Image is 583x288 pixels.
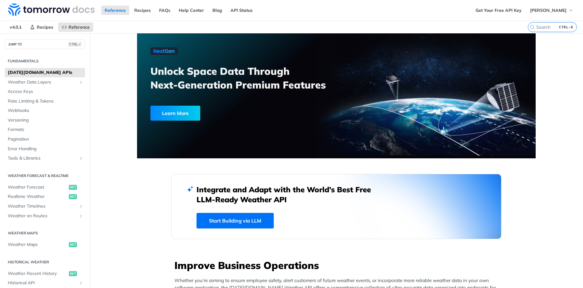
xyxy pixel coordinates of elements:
[227,6,256,15] a: API Status
[5,202,85,211] a: Weather TimelinesShow subpages for Weather Timelines
[150,47,178,55] img: NextGen
[197,185,380,204] h2: Integrate and Adapt with the World’s Best Free LLM-Ready Weather API
[6,22,25,32] span: v4.0.1
[5,269,85,278] a: Weather Recent Historyget
[150,106,305,121] a: Learn More
[8,213,77,219] span: Weather on Routes
[530,7,566,13] span: [PERSON_NAME]
[150,106,200,121] div: Learn More
[472,6,525,15] a: Get Your Free API Key
[69,24,90,30] span: Reference
[5,211,85,221] a: Weather on RoutesShow subpages for Weather on Routes
[8,108,83,114] span: Webhooks
[69,271,77,276] span: get
[8,194,67,200] span: Realtime Weather
[78,156,83,161] button: Show subpages for Tools & Libraries
[5,87,85,96] a: Access Keys
[8,127,83,133] span: Formats
[8,146,83,152] span: Error Handling
[8,280,77,286] span: Historical API
[5,97,85,106] a: Rate Limiting & Tokens
[5,173,85,179] h2: Weather Forecast & realtime
[78,214,83,218] button: Show subpages for Weather on Routes
[8,79,77,85] span: Weather Data Layers
[5,125,85,134] a: Formats
[5,240,85,249] a: Weather Mapsget
[8,184,67,190] span: Weather Forecast
[8,70,83,76] span: [DATE][DOMAIN_NAME] APIs
[156,6,174,15] a: FAQs
[131,6,154,15] a: Recipes
[37,24,53,30] span: Recipes
[174,258,501,272] h3: Improve Business Operations
[5,144,85,154] a: Error Handling
[5,40,85,49] button: JUMP TOCTRL-/
[5,154,85,163] a: Tools & LibrariesShow subpages for Tools & Libraries
[8,117,83,123] span: Versioning
[5,230,85,236] h2: Weather Maps
[5,135,85,144] a: Pagination
[58,22,93,32] a: Reference
[209,6,225,15] a: Blog
[197,213,274,228] a: Start Building via LLM
[5,58,85,64] h2: Fundamentals
[5,278,85,288] a: Historical APIShow subpages for Historical API
[69,194,77,199] span: get
[8,203,77,209] span: Weather Timelines
[5,68,85,77] a: [DATE][DOMAIN_NAME] APIs
[101,6,129,15] a: Reference
[530,25,535,30] svg: Search
[527,6,577,15] button: [PERSON_NAME]
[8,271,67,277] span: Weather Recent History
[78,281,83,286] button: Show subpages for Historical API
[8,3,95,16] img: Tomorrow.io Weather API Docs
[78,80,83,85] button: Show subpages for Weather Data Layers
[8,242,67,248] span: Weather Maps
[175,6,207,15] a: Help Center
[5,78,85,87] a: Weather Data LayersShow subpages for Weather Data Layers
[69,185,77,190] span: get
[8,98,83,104] span: Rate Limiting & Tokens
[68,42,82,47] span: CTRL-/
[5,259,85,265] h2: Historical Weather
[557,24,575,30] kbd: CTRL-K
[5,192,85,201] a: Realtime Weatherget
[8,136,83,142] span: Pagination
[5,183,85,192] a: Weather Forecastget
[5,116,85,125] a: Versioning
[5,106,85,115] a: Webhooks
[69,242,77,247] span: get
[78,204,83,209] button: Show subpages for Weather Timelines
[150,64,343,92] h3: Unlock Space Data Through Next-Generation Premium Features
[26,22,57,32] a: Recipes
[8,155,77,161] span: Tools & Libraries
[8,89,83,95] span: Access Keys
